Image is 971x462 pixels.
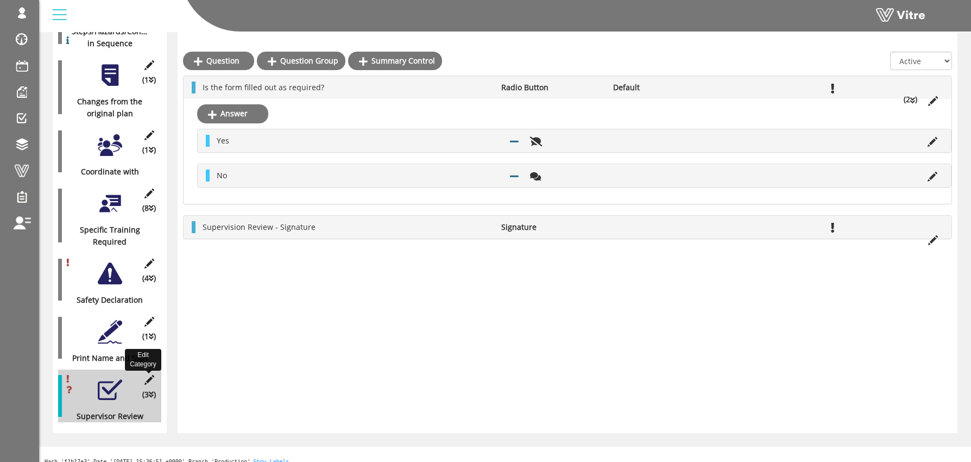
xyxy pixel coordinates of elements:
div: Specific Training Required [58,224,153,248]
li: Default [608,82,720,93]
div: Print Name and Sign [58,352,153,364]
a: Question Group [257,52,345,70]
span: (4 ) [142,272,156,284]
a: Answer [197,104,268,123]
a: Question [183,52,254,70]
span: Supervision Review - Signature [203,222,316,232]
div: Changes from the original plan [58,96,153,120]
span: (1 ) [142,74,156,86]
span: (8 ) [142,202,156,214]
div: Coordinate with [58,166,153,178]
span: Yes [217,135,229,146]
div: Steps/Hazards/Controls in Sequence [58,26,153,49]
div: Safety Declaration [58,294,153,306]
a: Summary Control [348,52,442,70]
li: Radio Button [496,82,608,93]
div: Edit Category [125,349,161,371]
li: (2 ) [898,93,923,105]
span: (3 ) [142,389,156,401]
span: No [217,170,227,180]
li: Signature [496,221,608,233]
span: Is the form filled out as required? [203,82,324,92]
span: (1 ) [142,330,156,342]
span: (1 ) [142,144,156,156]
div: Supervisor Review [58,410,153,422]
